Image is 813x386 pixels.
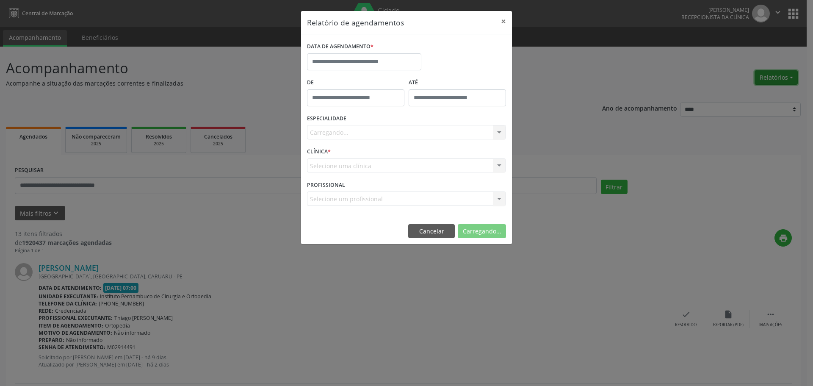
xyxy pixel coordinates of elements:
[409,76,506,89] label: ATÉ
[307,112,346,125] label: ESPECIALIDADE
[495,11,512,32] button: Close
[307,145,331,158] label: CLÍNICA
[307,76,404,89] label: De
[408,224,455,239] button: Cancelar
[307,40,373,53] label: DATA DE AGENDAMENTO
[307,178,345,192] label: PROFISSIONAL
[458,224,506,239] button: Carregando...
[307,17,404,28] h5: Relatório de agendamentos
